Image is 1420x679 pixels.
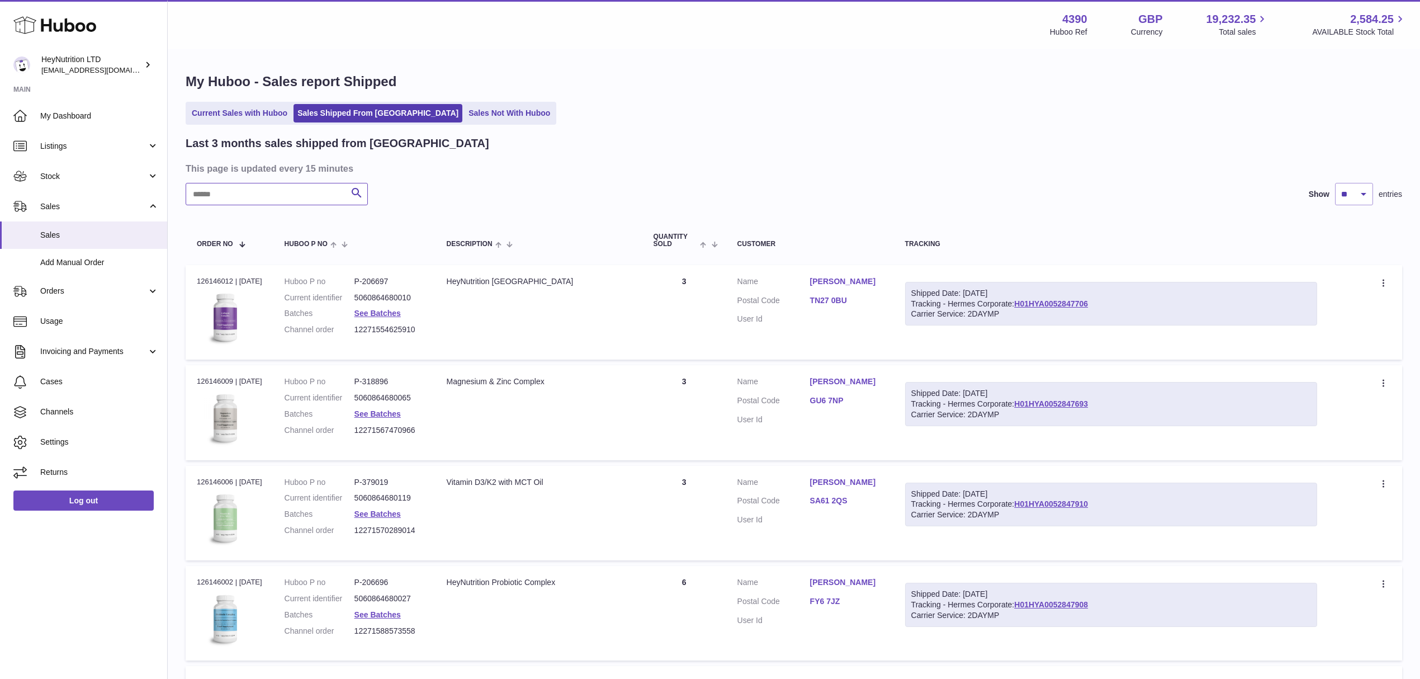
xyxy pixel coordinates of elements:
dt: Channel order [285,525,354,536]
span: Sales [40,201,147,212]
dd: 12271588573558 [354,626,424,636]
img: 43901725566257.jpg [197,491,253,546]
span: Add Manual Order [40,257,159,268]
td: 3 [642,265,726,360]
dt: User Id [737,515,810,525]
dt: User Id [737,615,810,626]
dd: 5060864680027 [354,593,424,604]
a: See Batches [354,309,401,318]
span: Quantity Sold [654,233,698,248]
div: HeyNutrition Probiotic Complex [447,577,631,588]
div: 126146006 | [DATE] [197,477,262,487]
img: 43901725567059.jpg [197,390,253,446]
span: Stock [40,171,147,182]
span: Sales [40,230,159,241]
a: Current Sales with Huboo [188,104,291,122]
h2: Last 3 months sales shipped from [GEOGRAPHIC_DATA] [186,136,489,151]
dt: Name [737,577,810,591]
dt: User Id [737,414,810,425]
dt: Current identifier [285,493,354,503]
span: 19,232.35 [1206,12,1256,27]
img: info@heynutrition.com [13,56,30,73]
div: Tracking - Hermes Corporate: [905,583,1318,627]
dd: P-318896 [354,376,424,387]
dt: Postal Code [737,295,810,309]
div: Shipped Date: [DATE] [911,288,1312,299]
a: See Batches [354,610,401,619]
span: Usage [40,316,159,327]
dt: Current identifier [285,393,354,403]
dt: Huboo P no [285,376,354,387]
dd: P-206697 [354,276,424,287]
dt: User Id [737,314,810,324]
a: TN27 0BU [810,295,883,306]
span: Orders [40,286,147,296]
dd: 5060864680065 [354,393,424,403]
span: Description [447,241,493,248]
div: Tracking - Hermes Corporate: [905,382,1318,426]
div: Carrier Service: 2DAYMP [911,610,1312,621]
div: HeyNutrition [GEOGRAPHIC_DATA] [447,276,631,287]
dt: Channel order [285,425,354,436]
a: H01HYA0052847693 [1014,399,1088,408]
dt: Huboo P no [285,577,354,588]
a: Sales Shipped From [GEOGRAPHIC_DATA] [294,104,462,122]
div: 126146002 | [DATE] [197,577,262,587]
span: Cases [40,376,159,387]
span: AVAILABLE Stock Total [1312,27,1407,37]
img: 43901725567703.jpeg [197,591,253,647]
div: HeyNutrition LTD [41,54,142,76]
span: Huboo P no [285,241,328,248]
dt: Name [737,477,810,491]
div: Vitamin D3/K2 with MCT Oil [447,477,631,488]
a: GU6 7NP [810,395,883,406]
div: Tracking - Hermes Corporate: [905,282,1318,326]
img: 43901725567622.jpeg [197,290,253,346]
a: See Batches [354,510,401,518]
dt: Postal Code [737,395,810,409]
span: Channels [40,407,159,417]
dt: Huboo P no [285,477,354,488]
div: Magnesium & Zinc Complex [447,376,631,387]
div: Carrier Service: 2DAYMP [911,510,1312,520]
a: [PERSON_NAME] [810,276,883,287]
div: 126146009 | [DATE] [197,376,262,386]
dd: 12271567470966 [354,425,424,436]
dd: 12271570289014 [354,525,424,536]
dt: Current identifier [285,293,354,303]
span: Order No [197,241,233,248]
div: Huboo Ref [1050,27,1087,37]
div: Tracking [905,241,1318,248]
a: Log out [13,491,154,511]
div: Carrier Service: 2DAYMP [911,309,1312,319]
dt: Huboo P no [285,276,354,287]
dt: Name [737,276,810,290]
a: H01HYA0052847706 [1014,299,1088,308]
a: [PERSON_NAME] [810,376,883,387]
td: 6 [642,566,726,661]
div: Shipped Date: [DATE] [911,589,1312,600]
strong: GBP [1138,12,1162,27]
span: Returns [40,467,159,478]
dd: P-379019 [354,477,424,488]
dt: Channel order [285,324,354,335]
span: entries [1379,189,1402,200]
span: Settings [40,437,159,447]
div: Shipped Date: [DATE] [911,388,1312,399]
span: 2,584.25 [1350,12,1394,27]
dd: 5060864680119 [354,493,424,503]
dt: Postal Code [737,496,810,509]
dt: Batches [285,409,354,419]
dd: 12271554625910 [354,324,424,335]
dt: Batches [285,509,354,520]
strong: 4390 [1062,12,1087,27]
dt: Batches [285,308,354,319]
dd: P-206696 [354,577,424,588]
div: Carrier Service: 2DAYMP [911,409,1312,420]
a: FY6 7JZ [810,596,883,607]
dt: Channel order [285,626,354,636]
a: See Batches [354,409,401,418]
a: Sales Not With Huboo [465,104,554,122]
td: 3 [642,466,726,560]
dd: 5060864680010 [354,293,424,303]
